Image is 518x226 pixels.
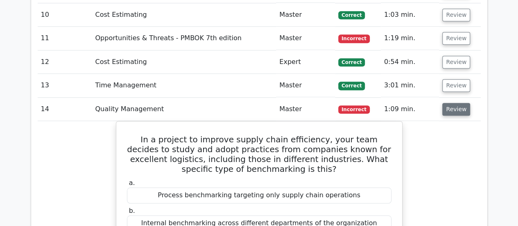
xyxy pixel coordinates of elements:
[126,135,392,174] h5: In a project to improve supply chain efficiency, your team decides to study and adopt practices f...
[442,56,470,68] button: Review
[276,27,335,50] td: Master
[127,187,391,203] div: Process benchmarking targeting only supply chain operations
[276,50,335,74] td: Expert
[129,207,135,215] span: b.
[381,27,439,50] td: 1:19 min.
[38,74,92,97] td: 13
[38,50,92,74] td: 12
[381,98,439,121] td: 1:09 min.
[92,50,276,74] td: Cost Estimating
[381,3,439,27] td: 1:03 min.
[338,82,365,90] span: Correct
[442,9,470,21] button: Review
[338,34,370,43] span: Incorrect
[92,98,276,121] td: Quality Management
[442,32,470,45] button: Review
[381,50,439,74] td: 0:54 min.
[92,3,276,27] td: Cost Estimating
[442,79,470,92] button: Review
[92,27,276,50] td: Opportunities & Threats - PMBOK 7th edition
[338,11,365,19] span: Correct
[442,103,470,116] button: Review
[276,98,335,121] td: Master
[38,3,92,27] td: 10
[276,3,335,27] td: Master
[92,74,276,97] td: Time Management
[276,74,335,97] td: Master
[381,74,439,97] td: 3:01 min.
[129,179,135,187] span: a.
[338,58,365,66] span: Correct
[338,105,370,114] span: Incorrect
[38,27,92,50] td: 11
[38,98,92,121] td: 14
